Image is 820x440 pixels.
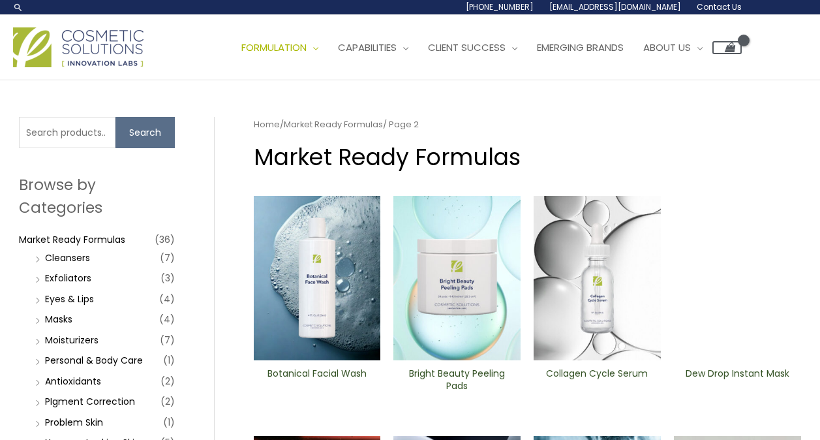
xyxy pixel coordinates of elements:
span: About Us [643,40,691,54]
h1: Market Ready Formulas [254,141,801,173]
span: Formulation [241,40,307,54]
img: Cosmetic Solutions Logo [13,27,144,67]
span: (4) [159,290,175,308]
a: Market Ready Formulas [284,118,383,131]
a: Problem Skin [45,416,103,429]
a: Botanical Facial Wash [264,368,369,397]
a: Home [254,118,280,131]
span: (1) [163,413,175,432]
span: Capabilities [338,40,397,54]
span: (7) [160,331,175,349]
nav: Site Navigation [222,28,742,67]
span: (4) [159,310,175,328]
a: Search icon link [13,2,23,12]
button: Search [115,117,175,148]
a: Formulation [232,28,328,67]
img: Collagen Cycle Serum [534,196,661,360]
a: PIgment Correction [45,395,135,408]
span: (1) [163,351,175,369]
h2: Browse by Categories [19,174,175,218]
a: Moisturizers [45,334,99,347]
span: (3) [160,269,175,287]
a: Emerging Brands [527,28,633,67]
span: (2) [160,392,175,411]
a: Eyes & Lips [45,292,94,306]
span: [PHONE_NUMBER] [466,1,534,12]
a: About Us [633,28,712,67]
a: Masks [45,313,72,326]
a: Market Ready Formulas [19,233,125,246]
a: Personal & Body Care [45,354,143,367]
a: Collagen Cycle Serum [545,368,650,397]
span: (7) [160,249,175,267]
img: Bright Beauty Peeling Pads [393,196,521,360]
input: Search products… [19,117,115,148]
a: Bright Beauty Peeling Pads [404,368,509,397]
nav: Breadcrumb [254,117,801,133]
span: (36) [155,230,175,249]
img: Dew Drop Instant Mask [674,196,801,360]
h2: Dew Drop Instant Mask [685,368,790,392]
h2: Botanical Facial Wash [264,368,369,392]
h2: Collagen Cycle Serum [545,368,650,392]
a: Client Success [418,28,527,67]
span: Contact Us [697,1,742,12]
span: Client Success [428,40,506,54]
span: (2) [160,372,175,390]
a: Cleansers [45,251,90,264]
a: Dew Drop Instant Mask [685,368,790,397]
a: Exfoliators [45,272,91,285]
h2: Bright Beauty Peeling Pads [404,368,509,392]
span: Emerging Brands [537,40,624,54]
img: Botanical Facial Wash [254,196,381,360]
a: View Shopping Cart, empty [712,41,742,54]
a: Capabilities [328,28,418,67]
a: Antioxidants [45,375,101,388]
span: [EMAIL_ADDRESS][DOMAIN_NAME] [549,1,681,12]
